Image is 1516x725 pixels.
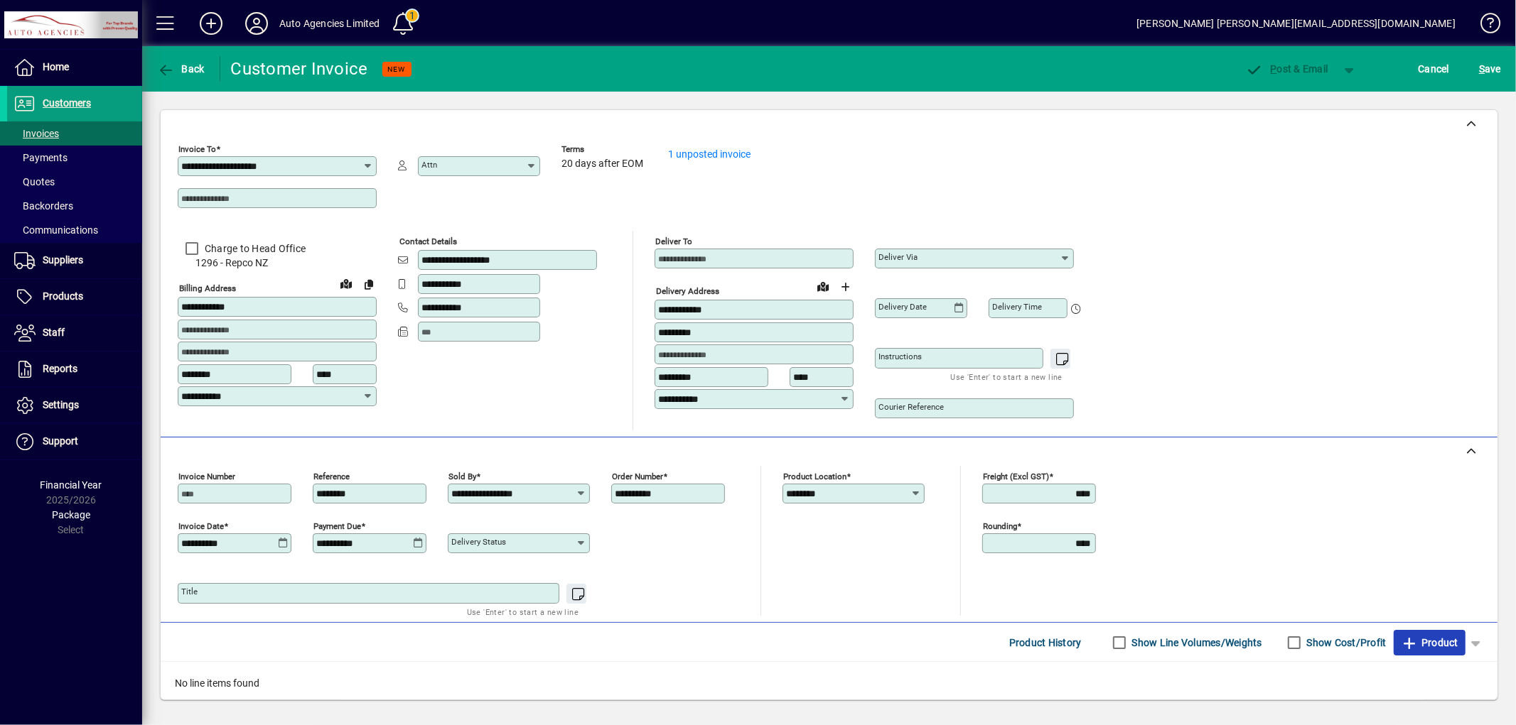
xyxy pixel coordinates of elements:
[43,327,65,338] span: Staff
[783,471,846,481] mat-label: Product location
[7,194,142,218] a: Backorders
[1479,63,1485,75] span: S
[1304,636,1387,650] label: Show Cost/Profit
[1394,630,1466,655] button: Product
[388,65,406,74] span: NEW
[181,587,198,596] mat-label: Title
[612,471,663,481] mat-label: Order number
[178,471,235,481] mat-label: Invoice number
[1004,630,1087,655] button: Product History
[313,471,350,481] mat-label: Reference
[7,50,142,85] a: Home
[1009,631,1082,654] span: Product History
[43,290,83,302] span: Products
[467,604,579,620] mat-hint: Use 'Enter' to start a new line
[561,145,647,154] span: Terms
[7,388,142,423] a: Settings
[43,435,78,447] span: Support
[7,146,142,170] a: Payments
[178,256,377,271] span: 1296 - Repco NZ
[834,276,857,298] button: Choose address
[1475,56,1505,82] button: Save
[231,58,368,80] div: Customer Invoice
[878,402,944,412] mat-label: Courier Reference
[1479,58,1501,80] span: ave
[812,275,834,298] a: View on map
[7,218,142,242] a: Communications
[178,521,224,531] mat-label: Invoice date
[7,243,142,278] a: Suppliers
[7,424,142,459] a: Support
[202,241,306,256] label: Charge to Head Office
[157,63,205,75] span: Back
[1246,63,1328,75] span: ost & Email
[983,471,1049,481] mat-label: Freight (excl GST)
[43,61,69,72] span: Home
[7,279,142,315] a: Products
[234,11,279,36] button: Profile
[951,369,1063,385] mat-hint: Use 'Enter' to start a new line
[142,56,220,82] app-page-header-button: Back
[41,479,102,491] span: Financial Year
[1136,12,1456,35] div: [PERSON_NAME] [PERSON_NAME][EMAIL_ADDRESS][DOMAIN_NAME]
[43,97,91,109] span: Customers
[14,176,55,187] span: Quotes
[154,56,208,82] button: Back
[358,273,380,295] button: Copy to Delivery address
[1419,58,1450,80] span: Cancel
[52,509,90,520] span: Package
[561,158,643,170] span: 20 days after EOM
[7,121,142,146] a: Invoices
[178,144,216,154] mat-label: Invoice To
[313,521,361,531] mat-label: Payment due
[7,170,142,194] a: Quotes
[7,315,142,351] a: Staff
[451,537,506,547] mat-label: Delivery status
[14,224,98,236] span: Communications
[1470,3,1498,49] a: Knowledge Base
[668,148,751,160] a: 1 unposted invoice
[7,351,142,387] a: Reports
[983,521,1017,531] mat-label: Rounding
[878,252,918,262] mat-label: Deliver via
[161,662,1498,705] div: No line items found
[14,128,59,139] span: Invoices
[335,272,358,295] a: View on map
[188,11,234,36] button: Add
[421,160,437,170] mat-label: Attn
[1271,63,1277,75] span: P
[43,254,83,266] span: Suppliers
[1401,631,1458,654] span: Product
[448,471,476,481] mat-label: Sold by
[43,399,79,410] span: Settings
[279,12,380,35] div: Auto Agencies Limited
[1129,636,1262,650] label: Show Line Volumes/Weights
[878,302,927,312] mat-label: Delivery date
[992,302,1042,312] mat-label: Delivery time
[878,351,922,361] mat-label: Instructions
[655,236,692,246] mat-label: Deliver To
[14,152,68,163] span: Payments
[1415,56,1453,82] button: Cancel
[43,363,77,374] span: Reports
[14,200,73,212] span: Backorders
[1239,56,1335,82] button: Post & Email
